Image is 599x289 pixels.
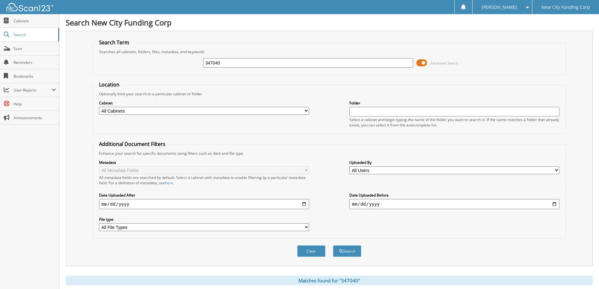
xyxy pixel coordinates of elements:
[14,60,56,65] span: Reminders
[14,46,56,51] span: Scan
[96,81,123,88] legend: Location
[96,91,563,97] div: Optionally limit your search to a particular cabinet or folder
[349,192,559,198] label: Date Uploaded Before
[349,117,559,128] div: Select a cabinet and begin typing the name of the folder you want to search in. If the name match...
[14,32,55,37] span: Search
[349,160,559,165] label: Uploaded By
[14,18,56,24] span: Cabinets
[333,245,361,257] button: Search
[6,3,53,11] img: scan123-logo-white.svg
[482,5,517,9] span: [PERSON_NAME]
[430,61,458,65] span: Advanced Search
[99,175,309,186] div: All metadata fields are searched by default. Select a cabinet with metadata to enable filtering b...
[99,100,309,106] label: Cabinet
[14,87,52,93] span: User Reports
[96,49,563,54] div: Searches all cabinets, folders, files, metadata, and keywords
[99,217,309,222] label: File type
[165,180,173,186] a: here
[14,115,56,120] span: Announcements
[14,101,56,107] span: Help
[99,160,309,165] label: Metadata
[99,192,309,198] label: Date Uploaded After
[99,199,309,209] input: start
[66,17,593,28] h1: Search New City Funding Corp
[66,276,593,285] div: Matches found for "347040"
[541,5,590,9] span: New City Funding Corp
[96,151,563,156] div: Enhance your search for specific documents using filters such as date and file type.
[297,245,325,257] button: Clear
[96,141,169,147] legend: Additional Document Filters
[14,74,56,79] span: Bookmarks
[349,100,559,106] label: Folder
[349,199,559,209] input: end
[96,39,132,46] legend: Search Term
